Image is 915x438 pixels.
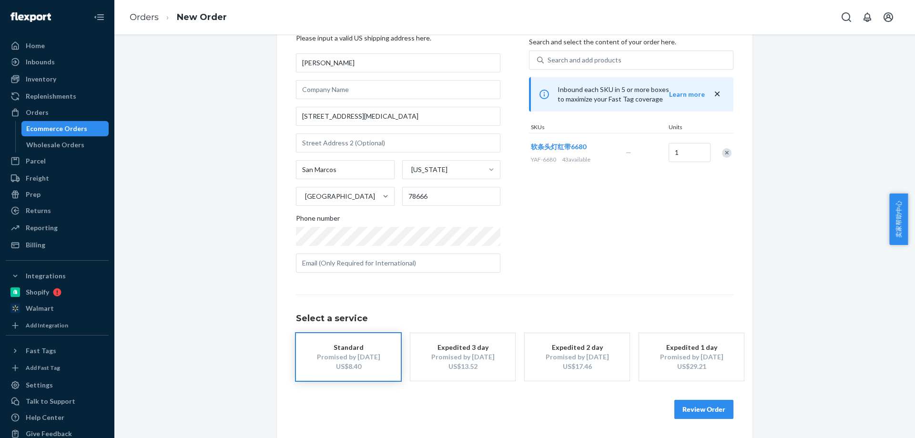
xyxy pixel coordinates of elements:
p: Please input a valid US shipping address here. [296,33,500,43]
div: Search and add products [548,55,621,65]
p: Search and select the content of your order here. [529,37,733,47]
a: Wholesale Orders [21,137,109,153]
a: Returns [6,203,109,218]
ol: breadcrumbs [122,3,234,31]
a: Inbounds [6,54,109,70]
input: [US_STATE] [410,165,411,174]
div: Promised by [DATE] [310,352,386,362]
button: close [712,89,722,99]
button: Open account menu [879,8,898,27]
div: Reporting [26,223,58,233]
img: Flexport logo [10,12,51,22]
a: Orders [6,105,109,120]
div: Talk to Support [26,397,75,406]
div: Promised by [DATE] [539,352,615,362]
div: SKUs [529,123,667,133]
div: Expedited 3 day [425,343,501,352]
a: Settings [6,377,109,393]
a: Inventory [6,71,109,87]
div: Integrations [26,271,66,281]
div: Standard [310,343,386,352]
input: ZIP Code [402,187,501,206]
a: Help Center [6,410,109,425]
div: Billing [26,240,45,250]
div: Settings [26,380,53,390]
input: City [296,160,395,179]
div: [GEOGRAPHIC_DATA] [305,192,375,201]
input: [GEOGRAPHIC_DATA] [304,192,305,201]
div: Inbounds [26,57,55,67]
div: Inbound each SKU in 5 or more boxes to maximize your Fast Tag coverage [529,77,733,112]
button: Fast Tags [6,343,109,358]
div: Orders [26,108,49,117]
a: Orders [130,12,159,22]
button: Learn more [669,90,705,99]
a: Replenishments [6,89,109,104]
button: Review Order [674,400,733,419]
a: Billing [6,237,109,253]
a: Talk to Support [6,394,109,409]
div: Expedited 1 day [653,343,730,352]
div: Home [26,41,45,51]
span: Phone number [296,214,340,227]
button: Expedited 1 dayPromised by [DATE]US$29.21 [639,333,744,381]
a: Reporting [6,220,109,235]
a: Shopify [6,285,109,300]
div: Add Integration [26,321,68,329]
div: Promised by [DATE] [425,352,501,362]
button: Open notifications [858,8,877,27]
span: 软条头灯红带6680 [531,143,586,151]
div: Units [667,123,710,133]
div: [US_STATE] [411,165,447,174]
input: Company Name [296,80,500,99]
div: Returns [26,206,51,215]
span: YAF-6680 [531,156,556,163]
div: Expedited 2 day [539,343,615,352]
div: Fast Tags [26,346,56,356]
button: StandardPromised by [DATE]US$8.40 [296,333,401,381]
h1: Select a service [296,314,733,324]
div: US$13.52 [425,362,501,371]
a: Prep [6,187,109,202]
div: Prep [26,190,41,199]
input: Street Address [296,107,500,126]
button: Expedited 3 dayPromised by [DATE]US$13.52 [410,333,515,381]
span: 43 available [562,156,590,163]
div: Ecommerce Orders [26,124,87,133]
button: 软条头灯红带6680 [531,142,586,152]
a: Parcel [6,153,109,169]
div: US$17.46 [539,362,615,371]
span: — [626,148,631,156]
button: Integrations [6,268,109,284]
button: Open Search Box [837,8,856,27]
a: Add Integration [6,320,109,331]
a: Walmart [6,301,109,316]
div: Remove Item [722,148,732,158]
a: New Order [177,12,227,22]
div: Walmart [26,304,54,313]
div: Help Center [26,413,64,422]
input: First & Last Name [296,53,500,72]
div: Promised by [DATE] [653,352,730,362]
div: Inventory [26,74,56,84]
a: Home [6,38,109,53]
button: 卖家帮助中心 [889,194,908,245]
input: Quantity [669,143,711,162]
input: Email (Only Required for International) [296,254,500,273]
div: Shopify [26,287,49,297]
div: Freight [26,173,49,183]
input: Street Address 2 (Optional) [296,133,500,153]
div: US$29.21 [653,362,730,371]
a: Freight [6,171,109,186]
a: Ecommerce Orders [21,121,109,136]
div: Wholesale Orders [26,140,84,150]
div: Add Fast Tag [26,364,60,372]
div: Parcel [26,156,46,166]
button: Expedited 2 dayPromised by [DATE]US$17.46 [525,333,630,381]
div: Replenishments [26,92,76,101]
div: US$8.40 [310,362,386,371]
a: Add Fast Tag [6,362,109,374]
button: Close Navigation [90,8,109,27]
